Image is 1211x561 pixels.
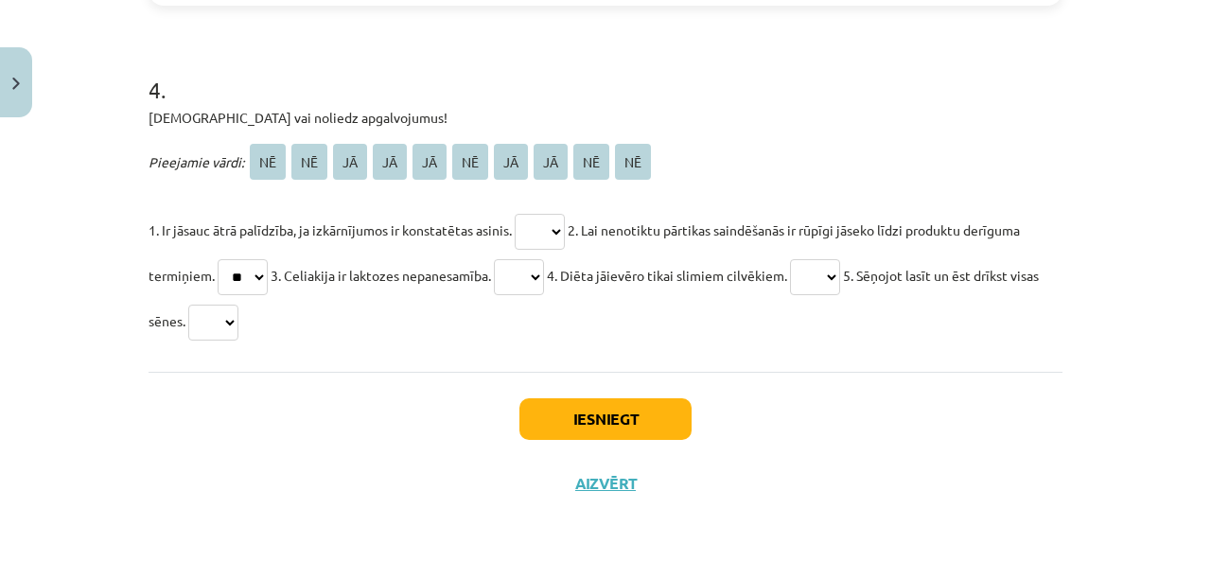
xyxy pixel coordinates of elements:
[412,144,447,180] span: JĀ
[547,267,787,284] span: 4. Diēta jāievēro tikai slimiem cilvēkiem.
[149,153,244,170] span: Pieejamie vārdi:
[149,221,1020,284] span: 2. Lai nenotiktu pārtikas saindēšanās ir rūpīgi jāseko līdzi produktu derīguma termiņiem.
[452,144,488,180] span: NĒ
[615,144,651,180] span: NĒ
[291,144,327,180] span: NĒ
[570,474,641,493] button: Aizvērt
[149,44,1062,102] h1: 4 .
[333,144,367,180] span: JĀ
[494,144,528,180] span: JĀ
[250,144,286,180] span: NĒ
[373,144,407,180] span: JĀ
[12,78,20,90] img: icon-close-lesson-0947bae3869378f0d4975bcd49f059093ad1ed9edebbc8119c70593378902aed.svg
[149,221,512,238] span: 1. Ir jāsauc ātrā palīdzība, ja izkārnījumos ir konstatētas asinis.
[573,144,609,180] span: NĒ
[149,108,1062,128] p: [DEMOGRAPHIC_DATA] vai noliedz apgalvojumus!
[534,144,568,180] span: JĀ
[519,398,692,440] button: Iesniegt
[271,267,491,284] span: 3. Celiakija ir laktozes nepanesamība.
